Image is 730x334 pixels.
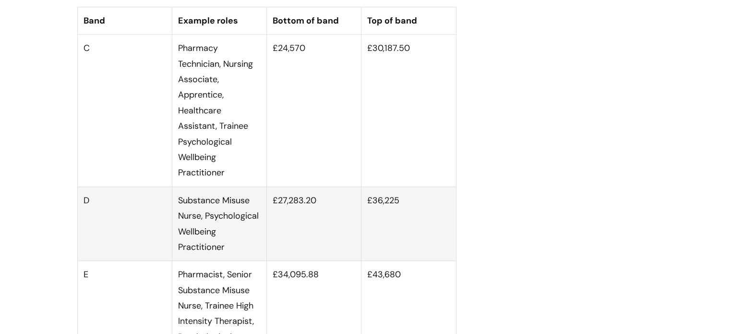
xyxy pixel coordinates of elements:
th: Band [77,7,172,34]
td: C [77,35,172,187]
th: Top of band [361,7,456,34]
td: £24,570 [267,35,361,187]
td: Pharmacy Technician, Nursing Associate, Apprentice, Healthcare Assistant, Trainee Psychological W... [172,35,266,187]
th: Example roles [172,7,266,34]
td: Substance Misuse Nurse, Psychological Wellbeing Practitioner [172,186,266,261]
td: £27,283.20 [267,186,361,261]
th: Bottom of band [267,7,361,34]
td: £36,225 [361,186,456,261]
td: D [77,186,172,261]
td: £30,187.50 [361,35,456,187]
